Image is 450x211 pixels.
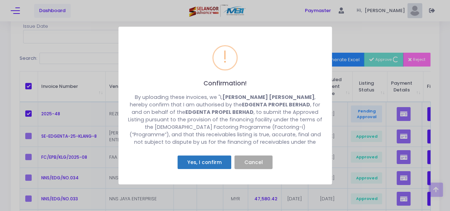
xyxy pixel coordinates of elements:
button: Yes, I confirm [178,155,231,169]
button: Cancel [234,155,272,169]
strong: EDGENTA PROPEL BERHAD [242,101,310,108]
strong: EDGENTA PROPEL BERHAD [185,109,254,116]
h2: Confirmation! [203,80,247,87]
strong: [PERSON_NAME] [PERSON_NAME] [222,94,314,101]
div: By uploading these invoices, we "I, , hereby confirm that I am authorised by the , for and on beh... [128,94,323,147]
